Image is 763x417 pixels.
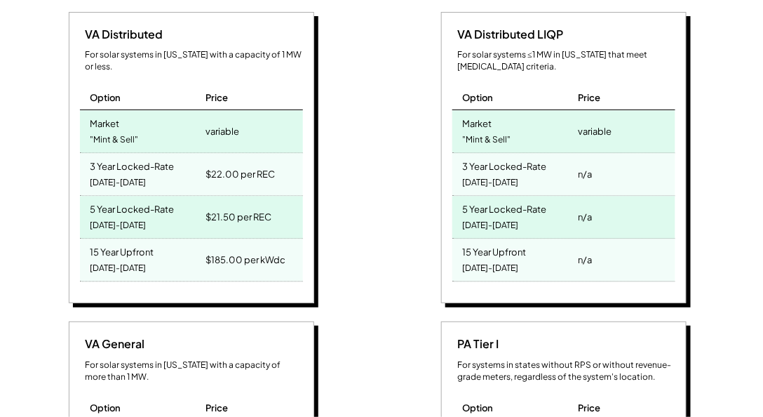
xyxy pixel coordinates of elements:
[205,91,228,104] div: Price
[90,157,175,173] div: 3 Year Locked-Rate
[578,250,592,270] div: n/a
[205,164,275,184] div: $22.00 per REC
[458,359,675,383] div: For systems in states without RPS or without revenue-grade meters, regardless of the system's loc...
[452,27,564,42] div: VA Distributed LIQP
[463,242,527,258] div: 15 Year Upfront
[205,250,285,270] div: $185.00 per kWdc
[205,121,239,141] div: variable
[458,49,675,73] div: For solar systems ≤1 MW in [US_STATE] that meet [MEDICAL_DATA] criteria.
[578,402,600,414] div: Price
[463,259,519,278] div: [DATE]-[DATE]
[452,336,499,352] div: PA Tier I
[90,131,139,150] div: "Mint & Sell"
[463,199,547,216] div: 5 Year Locked-Rate
[90,91,121,104] div: Option
[90,199,175,216] div: 5 Year Locked-Rate
[578,164,592,184] div: n/a
[80,336,145,352] div: VA General
[578,121,612,141] div: variable
[463,131,511,150] div: "Mint & Sell"
[90,114,120,130] div: Market
[463,173,519,192] div: [DATE]-[DATE]
[205,402,228,414] div: Price
[86,49,303,73] div: For solar systems in [US_STATE] with a capacity of 1 MW or less.
[90,173,147,192] div: [DATE]-[DATE]
[90,242,154,258] div: 15 Year Upfront
[205,207,271,227] div: $21.50 per REC
[80,27,163,42] div: VA Distributed
[463,157,547,173] div: 3 Year Locked-Rate
[578,91,600,104] div: Price
[463,114,492,130] div: Market
[463,91,494,104] div: Option
[86,359,303,383] div: For solar systems in [US_STATE] with a capacity of more than 1 MW.
[463,402,494,414] div: Option
[90,259,147,278] div: [DATE]-[DATE]
[463,216,519,235] div: [DATE]-[DATE]
[90,216,147,235] div: [DATE]-[DATE]
[578,207,592,227] div: n/a
[90,402,121,414] div: Option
